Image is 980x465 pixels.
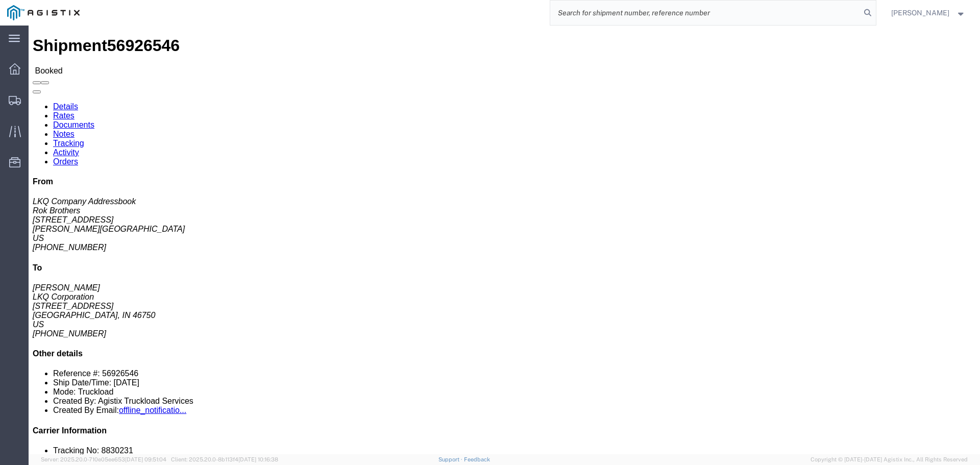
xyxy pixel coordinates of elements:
span: [DATE] 10:16:38 [238,456,278,462]
button: [PERSON_NAME] [891,7,966,19]
a: Support [438,456,464,462]
span: Douglas Harris [891,7,949,18]
span: Client: 2025.20.0-8b113f4 [171,456,278,462]
a: Feedback [464,456,490,462]
span: [DATE] 09:51:04 [125,456,166,462]
span: Copyright © [DATE]-[DATE] Agistix Inc., All Rights Reserved [811,455,968,464]
iframe: FS Legacy Container [29,26,980,454]
span: Server: 2025.20.0-710e05ee653 [41,456,166,462]
input: Search for shipment number, reference number [550,1,861,25]
img: logo [7,5,80,20]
